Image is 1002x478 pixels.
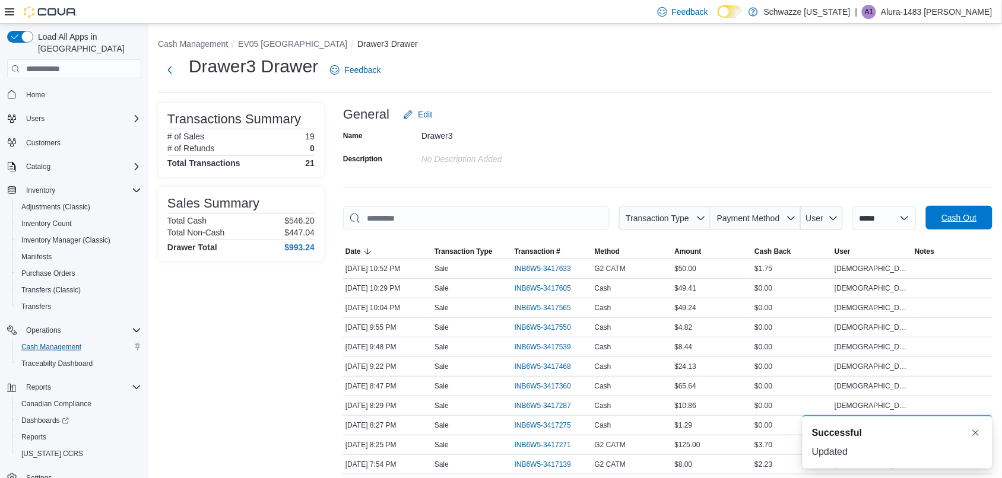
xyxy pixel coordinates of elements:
button: User [801,206,843,230]
span: Home [21,87,141,101]
span: G2 CATM [595,264,626,273]
a: [US_STATE] CCRS [17,447,88,461]
span: Users [26,114,45,123]
span: Cash [595,401,611,410]
h4: 21 [305,158,315,168]
button: Method [592,244,673,259]
div: [DATE] 10:29 PM [343,281,432,295]
span: Transfers (Classic) [21,285,81,295]
span: $50.00 [675,264,697,273]
button: Transfers (Classic) [12,282,146,298]
div: Notification [812,426,983,440]
div: Drawer3 [421,126,581,141]
button: INB6W5-3417605 [515,281,583,295]
button: Amount [673,244,753,259]
span: Manifests [21,252,52,262]
span: INB6W5-3417139 [515,460,571,469]
span: $1.29 [675,420,693,430]
span: Dashboards [17,413,141,428]
div: $0.00 [752,399,832,413]
a: Customers [21,136,65,150]
p: Sale [435,264,449,273]
a: Transfers (Classic) [17,283,85,297]
span: INB6W5-3417271 [515,440,571,450]
button: Operations [2,322,146,339]
span: Catalog [26,162,50,171]
input: Dark Mode [718,5,743,18]
button: [US_STATE] CCRS [12,445,146,462]
button: Transaction Type [619,206,711,230]
a: Inventory Count [17,216,77,231]
p: Sale [435,381,449,391]
a: Manifests [17,250,56,264]
p: 19 [305,132,315,141]
span: Canadian Compliance [17,397,141,411]
span: Cash Management [21,342,81,352]
span: Adjustments (Classic) [17,200,141,214]
span: Reports [21,432,46,442]
span: Dashboards [21,416,69,425]
a: Adjustments (Classic) [17,200,95,214]
span: User [806,213,824,223]
img: Cova [24,6,77,18]
div: $0.00 [752,418,832,432]
div: [DATE] 9:55 PM [343,320,432,334]
div: $1.75 [752,262,832,276]
button: INB6W5-3417468 [515,359,583,374]
span: Canadian Compliance [21,399,91,409]
button: Notes [912,244,993,259]
a: Purchase Orders [17,266,80,281]
div: Updated [812,445,983,459]
span: $125.00 [675,440,700,450]
span: Operations [26,326,61,335]
span: INB6W5-3417360 [515,381,571,391]
span: Reports [26,383,51,392]
p: Sale [435,323,449,332]
span: [DEMOGRAPHIC_DATA]-4084 [PERSON_NAME] [835,381,910,391]
span: Inventory Count [17,216,141,231]
span: $49.24 [675,303,697,313]
a: Home [21,88,50,102]
button: Users [2,110,146,127]
h3: Sales Summary [167,196,259,211]
span: $24.13 [675,362,697,371]
a: Canadian Compliance [17,397,96,411]
span: Notes [915,247,934,256]
span: Cash [595,303,611,313]
div: [DATE] 8:47 PM [343,379,432,393]
button: Date [343,244,432,259]
button: INB6W5-3417550 [515,320,583,334]
a: Reports [17,430,51,444]
span: INB6W5-3417605 [515,283,571,293]
span: Transaction Type [626,213,689,223]
span: [DEMOGRAPHIC_DATA]-4084 [PERSON_NAME] [835,303,910,313]
button: Drawer3 Drawer [357,39,418,49]
button: Transfers [12,298,146,315]
a: Dashboards [17,413,74,428]
div: [DATE] 8:29 PM [343,399,432,413]
span: G2 CATM [595,440,626,450]
span: G2 CATM [595,460,626,469]
button: Canadian Compliance [12,396,146,412]
button: INB6W5-3417287 [515,399,583,413]
button: User [832,244,912,259]
h6: # of Sales [167,132,204,141]
button: INB6W5-3417539 [515,340,583,354]
span: $8.44 [675,342,693,352]
span: INB6W5-3417633 [515,264,571,273]
div: $0.00 [752,281,832,295]
div: $2.23 [752,457,832,471]
span: Inventory Manager (Classic) [21,235,110,245]
label: Name [343,131,363,141]
span: Edit [418,109,432,120]
span: [DEMOGRAPHIC_DATA]-4084 [PERSON_NAME] [835,401,910,410]
span: Cash [595,381,611,391]
span: Reports [21,380,141,394]
button: Adjustments (Classic) [12,199,146,215]
span: Load All Apps in [GEOGRAPHIC_DATA] [33,31,141,55]
nav: An example of EuiBreadcrumbs [158,38,993,52]
button: Next [158,58,182,82]
span: Cash Out [941,212,976,224]
p: 0 [310,144,315,153]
